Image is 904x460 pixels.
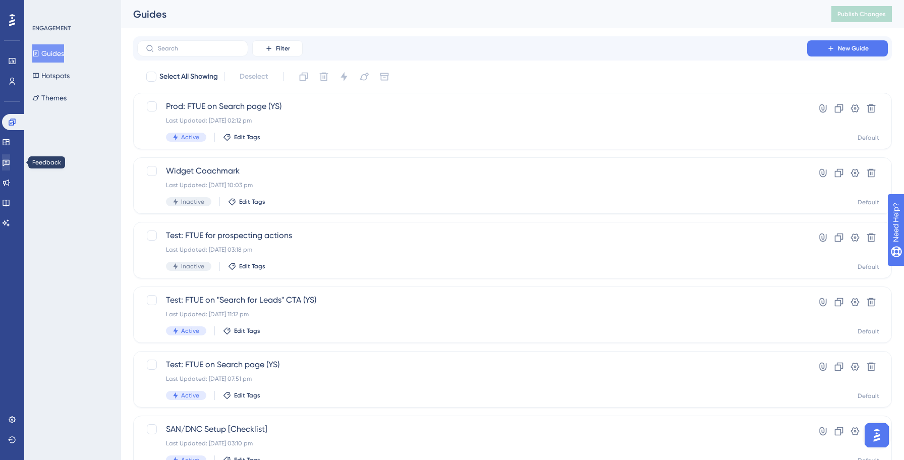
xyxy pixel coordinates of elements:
[239,198,265,206] span: Edit Tags
[166,310,778,318] div: Last Updated: [DATE] 11:12 pm
[166,359,778,371] span: Test: FTUE on Search page (YS)
[239,262,265,270] span: Edit Tags
[166,294,778,306] span: Test: FTUE on "Search for Leads" CTA (YS)
[32,24,71,32] div: ENGAGEMENT
[32,44,64,63] button: Guides
[234,133,260,141] span: Edit Tags
[234,327,260,335] span: Edit Tags
[166,165,778,177] span: Widget Coachmark
[166,246,778,254] div: Last Updated: [DATE] 03:18 pm
[133,7,806,21] div: Guides
[181,327,199,335] span: Active
[32,89,67,107] button: Themes
[223,391,260,399] button: Edit Tags
[858,263,879,271] div: Default
[158,45,240,52] input: Search
[166,423,778,435] span: SAN/DNC Setup [Checklist]
[858,134,879,142] div: Default
[228,198,265,206] button: Edit Tags
[181,198,204,206] span: Inactive
[228,262,265,270] button: Edit Tags
[838,44,869,52] span: New Guide
[166,375,778,383] div: Last Updated: [DATE] 07:51 pm
[858,198,879,206] div: Default
[831,6,892,22] button: Publish Changes
[234,391,260,399] span: Edit Tags
[166,439,778,447] div: Last Updated: [DATE] 03:10 pm
[181,391,199,399] span: Active
[166,100,778,112] span: Prod: FTUE on Search page (YS)
[181,262,204,270] span: Inactive
[858,392,879,400] div: Default
[223,133,260,141] button: Edit Tags
[159,71,218,83] span: Select All Showing
[166,117,778,125] div: Last Updated: [DATE] 02:12 pm
[858,327,879,335] div: Default
[166,181,778,189] div: Last Updated: [DATE] 10:03 pm
[24,3,63,15] span: Need Help?
[231,68,277,86] button: Deselect
[252,40,303,56] button: Filter
[240,71,268,83] span: Deselect
[807,40,888,56] button: New Guide
[32,67,70,85] button: Hotspots
[181,133,199,141] span: Active
[166,229,778,242] span: Test: FTUE for prospecting actions
[837,10,886,18] span: Publish Changes
[862,420,892,450] iframe: UserGuiding AI Assistant Launcher
[223,327,260,335] button: Edit Tags
[276,44,290,52] span: Filter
